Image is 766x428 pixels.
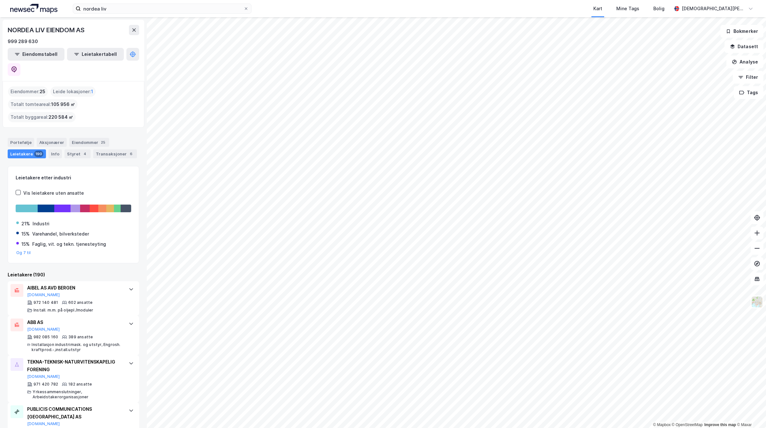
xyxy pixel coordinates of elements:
[40,88,45,95] span: 25
[8,38,38,45] div: 999 289 630
[27,319,122,326] div: ABB AS
[32,240,106,248] div: Faglig, vit. og tekn. tjenesteyting
[8,138,34,147] div: Portefølje
[27,292,60,297] button: [DOMAIN_NAME]
[653,423,671,427] a: Mapbox
[100,139,107,146] div: 25
[704,423,736,427] a: Improve this map
[69,138,109,147] div: Eiendommer
[82,151,88,157] div: 4
[751,296,763,308] img: Z
[725,40,763,53] button: Datasett
[32,342,122,352] div: Installasjon industrimask. og utstyr, Engrosh. kraftprod.-,install.utstyr
[49,149,62,158] div: Info
[34,382,58,387] div: 971 420 782
[27,374,60,379] button: [DOMAIN_NAME]
[27,405,122,421] div: PUBLICIS COMMUNICATIONS [GEOGRAPHIC_DATA] AS
[734,397,766,428] iframe: Chat Widget
[21,240,30,248] div: 15%
[68,382,92,387] div: 182 ansatte
[8,86,48,97] div: Eiendommer :
[34,308,93,313] div: Install. m.m. på oljepl./moduler
[734,86,763,99] button: Tags
[51,101,75,108] span: 105 956 ㎡
[8,112,76,122] div: Totalt byggareal :
[720,25,763,38] button: Bokmerker
[68,334,93,340] div: 389 ansatte
[34,151,43,157] div: 190
[8,25,86,35] div: NORDEA LIV EIENDOM AS
[27,358,122,373] div: TEKNA-TEKNISK-NATURVITENSKAPELIG FORENING
[733,71,763,84] button: Filter
[49,113,73,121] span: 220 584 ㎡
[8,271,139,279] div: Leietakere (190)
[653,5,665,12] div: Bolig
[37,138,67,147] div: Aksjonærer
[726,56,763,68] button: Analyse
[10,4,57,13] img: logo.a4113a55bc3d86da70a041830d287a7e.svg
[672,423,703,427] a: OpenStreetMap
[23,189,84,197] div: Vis leietakere uten ansatte
[50,86,96,97] div: Leide lokasjoner :
[27,284,122,292] div: AIBEL AS AVD BERGEN
[16,250,31,255] button: Og 7 til
[21,230,30,238] div: 15%
[21,220,30,228] div: 21%
[67,48,124,61] button: Leietakertabell
[33,220,49,228] div: Industri
[27,327,60,332] button: [DOMAIN_NAME]
[93,149,137,158] div: Transaksjoner
[8,48,64,61] button: Eiendomstabell
[8,99,78,109] div: Totalt tomteareal :
[91,88,93,95] span: 1
[64,149,91,158] div: Styret
[68,300,93,305] div: 602 ansatte
[27,421,60,426] button: [DOMAIN_NAME]
[616,5,639,12] div: Mine Tags
[128,151,134,157] div: 6
[32,230,89,238] div: Varehandel, bilverksteder
[33,389,122,400] div: Yrkessammenslutninger, Arbeidstakerorganisasjoner
[682,5,746,12] div: [DEMOGRAPHIC_DATA][PERSON_NAME]
[8,149,46,158] div: Leietakere
[16,174,131,182] div: Leietakere etter industri
[593,5,602,12] div: Kart
[34,300,58,305] div: 972 140 481
[34,334,58,340] div: 982 085 160
[81,4,244,13] input: Søk på adresse, matrikkel, gårdeiere, leietakere eller personer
